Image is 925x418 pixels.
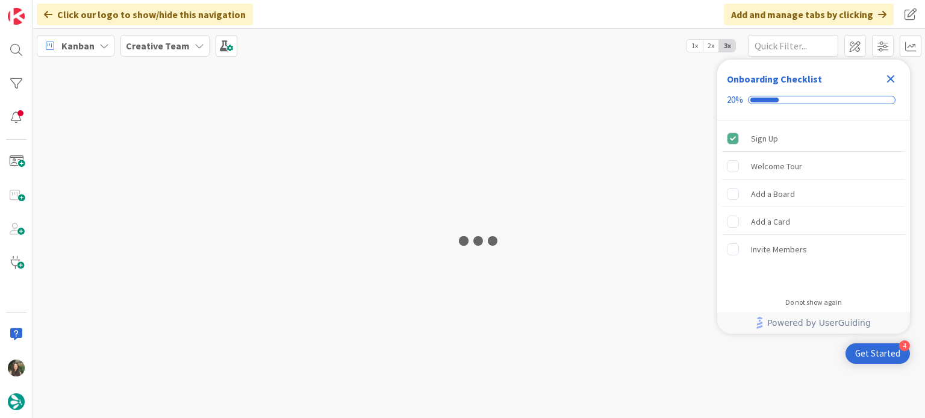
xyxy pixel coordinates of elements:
img: Visit kanbanzone.com [8,8,25,25]
div: Get Started [855,348,900,360]
div: Sign Up is complete. [722,125,905,152]
div: Checklist progress: 20% [727,95,900,105]
b: Creative Team [126,40,190,52]
div: Add a Board [751,187,795,201]
div: Welcome Tour is incomplete. [722,153,905,179]
div: Do not show again [785,298,842,307]
div: Add a Card [751,214,790,229]
div: Click our logo to show/hide this navigation [37,4,253,25]
span: 2x [703,40,719,52]
div: Invite Members [751,242,807,257]
span: Powered by UserGuiding [767,316,871,330]
div: Invite Members is incomplete. [722,236,905,263]
div: Checklist items [717,120,910,290]
div: Close Checklist [881,69,900,89]
input: Quick Filter... [748,35,838,57]
span: 1x [687,40,703,52]
div: Sign Up [751,131,778,146]
div: Onboarding Checklist [727,72,822,86]
div: 4 [899,340,910,351]
img: IG [8,360,25,376]
div: Checklist Container [717,60,910,334]
img: avatar [8,393,25,410]
div: Add and manage tabs by clicking [724,4,894,25]
a: Powered by UserGuiding [723,312,904,334]
div: Open Get Started checklist, remaining modules: 4 [846,343,910,364]
span: Kanban [61,39,95,53]
div: Add a Card is incomplete. [722,208,905,235]
div: 20% [727,95,743,105]
span: 3x [719,40,735,52]
div: Footer [717,312,910,334]
div: Welcome Tour [751,159,802,173]
div: Add a Board is incomplete. [722,181,905,207]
